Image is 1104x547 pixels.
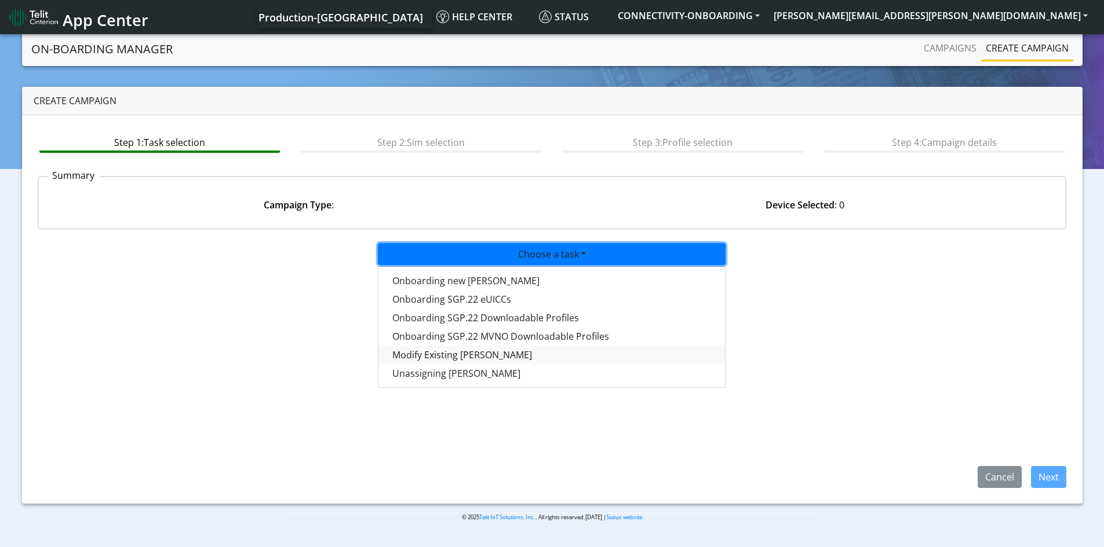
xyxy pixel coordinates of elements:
a: Your current platform instance [258,5,422,28]
button: Choose a task [378,243,726,265]
div: Choose a task [378,266,726,388]
button: Onboarding SGP.22 MVNO Downloadable Profiles [378,327,725,346]
p: Summary [48,168,100,182]
button: Next [1031,466,1066,488]
button: [PERSON_NAME][EMAIL_ADDRESS][PERSON_NAME][DOMAIN_NAME] [767,5,1095,26]
a: Telit IoT Solutions, Inc. [479,513,535,521]
a: Status [534,5,611,28]
a: App Center [9,5,147,30]
a: Help center [432,5,534,28]
img: logo-telit-cinterion-gw-new.png [9,8,58,27]
a: Create campaign [981,36,1073,60]
btn: Step 1: Task selection [39,131,280,153]
button: Cancel [978,466,1022,488]
img: status.svg [539,10,552,23]
img: knowledge.svg [436,10,449,23]
button: CONNECTIVITY-ONBOARDING [611,5,767,26]
a: Status website [606,513,642,521]
a: Campaigns [919,36,981,60]
div: Create campaign [22,87,1083,115]
span: Production-[GEOGRAPHIC_DATA] [258,10,423,24]
btn: Step 2: Sim selection [301,131,541,153]
p: © 2025 . All rights reserved.[DATE] | [285,513,819,522]
strong: Device Selected [766,199,835,211]
a: On-Boarding Manager [31,38,173,61]
strong: Campaign Type [264,199,331,211]
button: Onboarding new [PERSON_NAME] [378,271,725,290]
div: : [46,198,552,212]
button: Modify Existing [PERSON_NAME] [378,346,725,364]
span: Status [539,10,589,23]
span: Help center [436,10,512,23]
btn: Step 3: Profile selection [563,131,803,153]
button: Unassigning [PERSON_NAME] [378,364,725,383]
btn: Step 4: Campaign details [824,131,1065,153]
button: Onboarding SGP.22 Downloadable Profiles [378,309,725,327]
div: : 0 [552,198,1059,212]
button: Onboarding SGP.22 eUICCs [378,290,725,309]
span: App Center [63,9,148,31]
